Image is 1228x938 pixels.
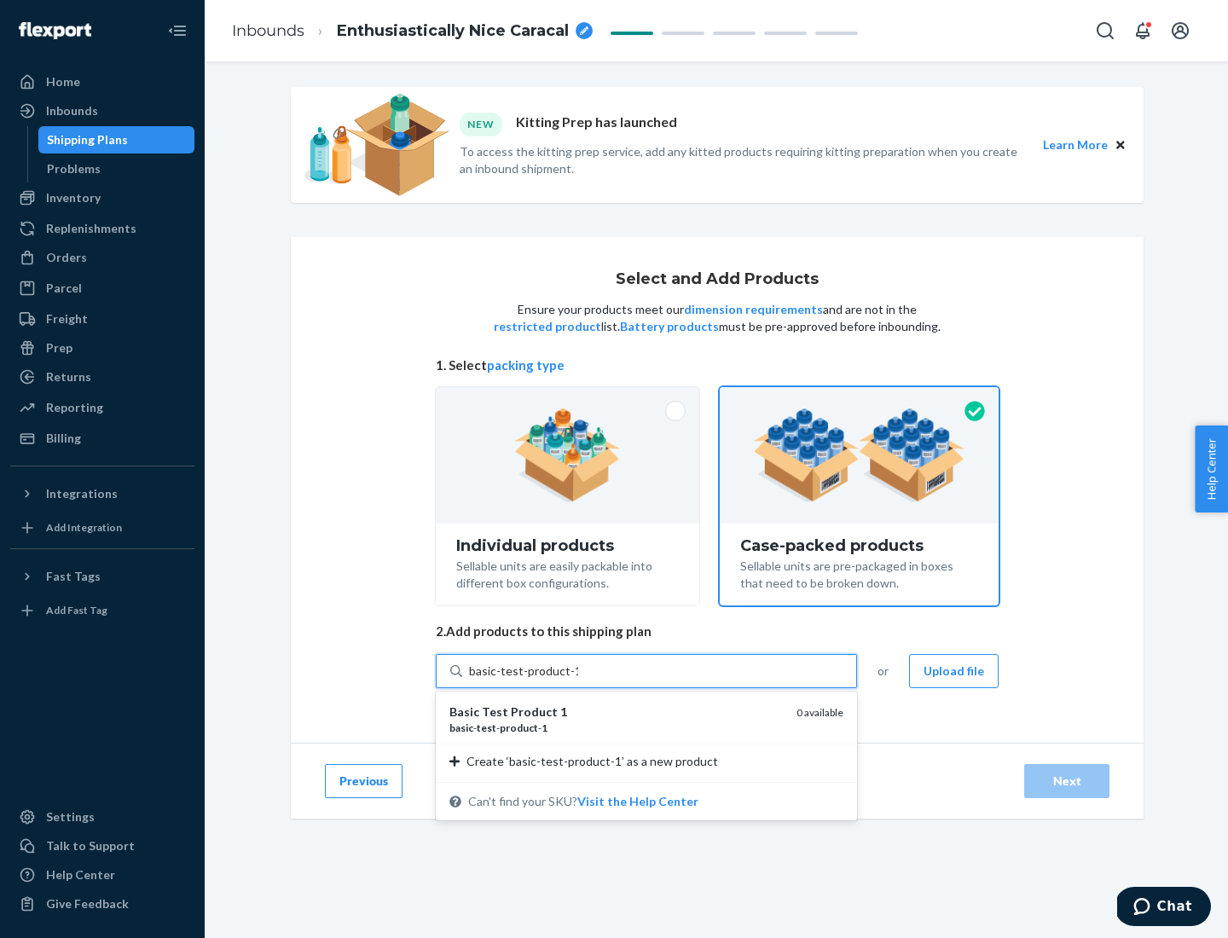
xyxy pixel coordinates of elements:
button: Open account menu [1163,14,1197,48]
span: 2. Add products to this shipping plan [436,622,999,640]
button: restricted product [494,318,601,335]
span: Can't find your SKU? [468,793,698,810]
h1: Select and Add Products [616,271,819,288]
div: Help Center [46,866,115,883]
button: Give Feedback [10,890,194,918]
div: Add Fast Tag [46,603,107,617]
button: Talk to Support [10,832,194,860]
button: Open Search Box [1088,14,1122,48]
a: Inbounds [10,97,194,124]
div: Inbounds [46,102,98,119]
a: Shipping Plans [38,126,195,153]
div: Returns [46,368,91,385]
p: To access the kitting prep service, add any kitted products requiring kitting preparation when yo... [460,143,1028,177]
div: Replenishments [46,220,136,237]
div: - - - [449,721,783,735]
button: dimension requirements [684,301,823,318]
input: Basic Test Product 1basic-test-product-10 availableCreate ‘basic-test-product-1’ as a new product... [469,663,578,680]
a: Add Integration [10,514,194,541]
button: Fast Tags [10,563,194,590]
div: NEW [460,113,502,136]
div: Parcel [46,280,82,297]
button: Close Navigation [160,14,194,48]
button: Upload file [909,654,999,688]
a: Add Fast Tag [10,597,194,624]
div: Integrations [46,485,118,502]
button: Integrations [10,480,194,507]
div: Home [46,73,80,90]
em: Basic [449,704,479,719]
button: packing type [487,356,565,374]
img: individual-pack.facf35554cb0f1810c75b2bd6df2d64e.png [514,408,621,502]
div: Problems [47,160,101,177]
p: Kitting Prep has launched [516,113,677,136]
div: Sellable units are easily packable into different box configurations. [456,554,679,592]
div: Prep [46,339,72,356]
div: Freight [46,310,88,327]
a: Replenishments [10,215,194,242]
div: Add Integration [46,520,122,535]
div: Shipping Plans [47,131,128,148]
button: Next [1024,764,1109,798]
em: 1 [542,721,547,734]
em: basic [449,721,473,734]
em: product [500,721,538,734]
span: or [878,663,889,680]
img: case-pack.59cecea509d18c883b923b81aeac6d0b.png [753,408,965,502]
button: Previous [325,764,403,798]
a: Freight [10,305,194,333]
a: Inbounds [232,21,304,40]
a: Inventory [10,184,194,211]
span: Enthusiastically Nice Caracal [337,20,569,43]
span: Create ‘basic-test-product-1’ as a new product [466,753,718,770]
button: Basic Test Product 1basic-test-product-10 availableCreate ‘basic-test-product-1’ as a new product... [577,793,698,810]
div: Sellable units are pre-packaged in boxes that need to be broken down. [740,554,978,592]
button: Learn More [1043,136,1108,154]
p: Ensure your products meet our and are not in the list. must be pre-approved before inbounding. [492,301,942,335]
a: Settings [10,803,194,831]
div: Talk to Support [46,837,135,854]
a: Home [10,68,194,96]
em: Product [511,704,558,719]
div: Inventory [46,189,101,206]
div: Fast Tags [46,568,101,585]
a: Help Center [10,861,194,889]
a: Returns [10,363,194,391]
a: Parcel [10,275,194,302]
img: Flexport logo [19,22,91,39]
iframe: Opens a widget where you can chat to one of our agents [1117,887,1211,929]
button: Battery products [620,318,719,335]
span: 1. Select [436,356,999,374]
ol: breadcrumbs [218,6,606,56]
div: Reporting [46,399,103,416]
a: Orders [10,244,194,271]
a: Billing [10,425,194,452]
button: Open notifications [1126,14,1160,48]
em: Test [482,704,508,719]
span: 0 available [796,706,843,719]
a: Prep [10,334,194,362]
div: Next [1039,773,1095,790]
div: Give Feedback [46,895,129,912]
div: Individual products [456,537,679,554]
a: Problems [38,155,195,182]
div: Orders [46,249,87,266]
div: Case-packed products [740,537,978,554]
em: 1 [560,704,567,719]
em: test [477,721,496,734]
div: Billing [46,430,81,447]
button: Close [1111,136,1130,154]
button: Help Center [1195,426,1228,512]
a: Reporting [10,394,194,421]
div: Settings [46,808,95,825]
